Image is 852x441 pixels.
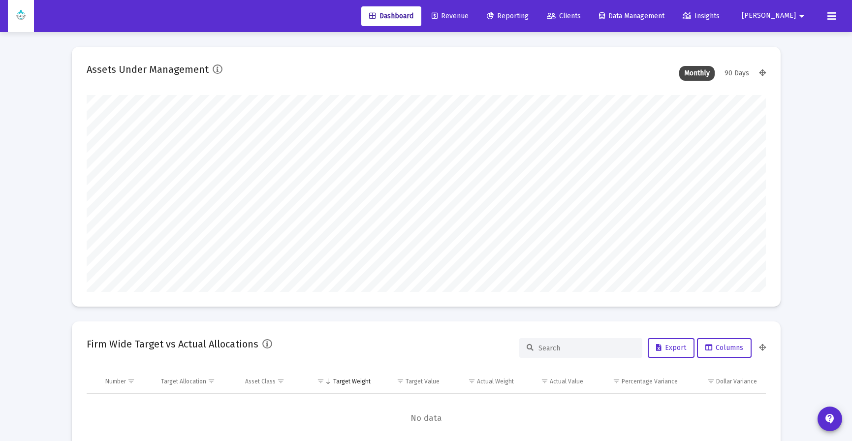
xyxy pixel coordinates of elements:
td: Column Target Value [378,370,447,393]
div: Target Allocation [161,378,206,385]
span: Data Management [599,12,664,20]
a: Data Management [591,6,672,26]
span: Insights [683,12,720,20]
td: Column Dollar Variance [685,370,765,393]
td: Column Asset Class [238,370,304,393]
span: Show filter options for column 'Number' [127,378,135,385]
span: Reporting [487,12,529,20]
div: Dollar Variance [716,378,757,385]
span: Show filter options for column 'Asset Class' [277,378,284,385]
td: Column Target Allocation [154,370,238,393]
div: Actual Weight [477,378,514,385]
span: Export [656,344,686,352]
div: Number [105,378,126,385]
span: Clients [547,12,581,20]
mat-icon: contact_support [824,413,836,425]
a: Dashboard [361,6,421,26]
a: Reporting [479,6,536,26]
span: Show filter options for column 'Target Value' [397,378,404,385]
span: Show filter options for column 'Actual Weight' [468,378,475,385]
div: Percentage Variance [622,378,678,385]
img: Dashboard [15,6,27,26]
div: Target Weight [333,378,371,385]
span: Show filter options for column 'Target Allocation' [208,378,215,385]
td: Column Number [98,370,155,393]
a: Insights [675,6,727,26]
td: Column Target Weight [304,370,378,393]
button: Export [648,338,694,358]
h2: Assets Under Management [87,62,209,77]
span: Columns [705,344,743,352]
button: Columns [697,338,752,358]
div: Target Value [406,378,440,385]
td: Column Percentage Variance [590,370,685,393]
div: Asset Class [245,378,276,385]
div: Actual Value [550,378,583,385]
span: Show filter options for column 'Target Weight' [317,378,324,385]
mat-icon: arrow_drop_down [796,6,808,26]
h2: Firm Wide Target vs Actual Allocations [87,336,258,352]
div: Monthly [679,66,715,81]
input: Search [538,344,635,352]
span: Revenue [432,12,469,20]
td: Column Actual Weight [446,370,520,393]
span: Dashboard [369,12,413,20]
span: [PERSON_NAME] [742,12,796,20]
div: 90 Days [720,66,754,81]
button: [PERSON_NAME] [730,6,820,26]
span: No data [87,413,766,424]
a: Clients [539,6,589,26]
span: Show filter options for column 'Actual Value' [541,378,548,385]
a: Revenue [424,6,476,26]
td: Column Actual Value [521,370,590,393]
span: Show filter options for column 'Percentage Variance' [613,378,620,385]
span: Show filter options for column 'Dollar Variance' [707,378,715,385]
